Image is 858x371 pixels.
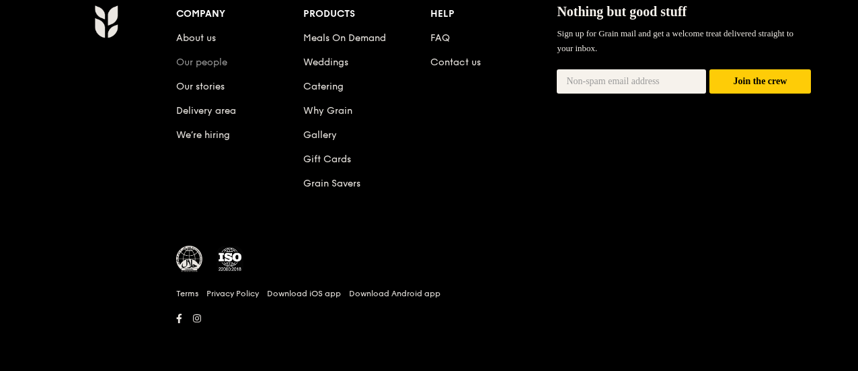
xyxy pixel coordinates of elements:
[557,69,706,94] input: Non-spam email address
[430,57,481,68] a: Contact us
[557,4,687,19] span: Nothing but good stuff
[176,5,303,24] div: Company
[303,105,352,116] a: Why Grain
[303,5,430,24] div: Products
[176,288,198,299] a: Terms
[176,57,227,68] a: Our people
[94,5,118,38] img: Grain
[217,246,243,273] img: ISO Certified
[430,32,450,44] a: FAQ
[176,81,225,92] a: Our stories
[303,178,360,189] a: Grain Savers
[303,154,351,165] a: Gift Cards
[267,288,341,299] a: Download iOS app
[349,288,440,299] a: Download Android app
[303,129,337,141] a: Gallery
[176,246,203,273] img: MUIS Halal Certified
[206,288,259,299] a: Privacy Policy
[557,28,793,53] span: Sign up for Grain mail and get a welcome treat delivered straight to your inbox.
[176,105,236,116] a: Delivery area
[176,129,230,141] a: We’re hiring
[303,32,386,44] a: Meals On Demand
[430,5,557,24] div: Help
[303,81,344,92] a: Catering
[709,69,811,94] button: Join the crew
[303,57,348,68] a: Weddings
[176,32,216,44] a: About us
[42,328,816,339] h6: Revision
